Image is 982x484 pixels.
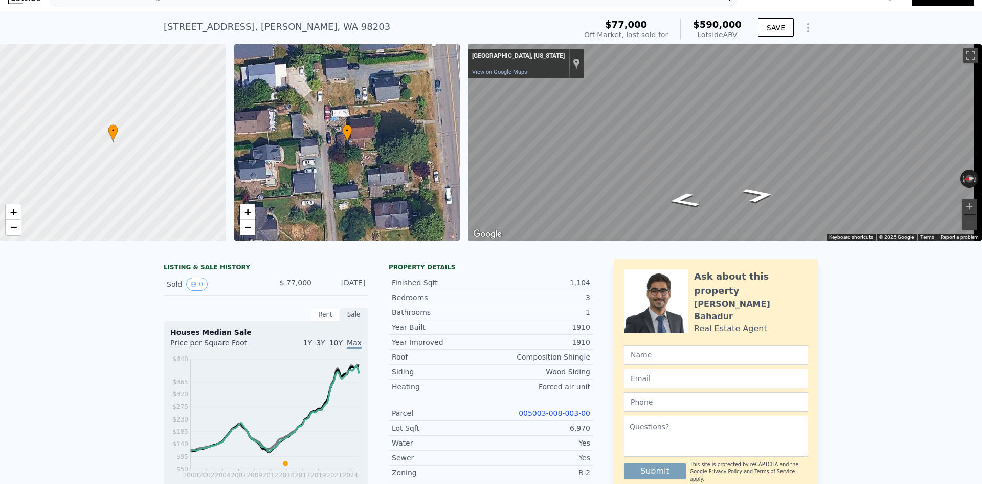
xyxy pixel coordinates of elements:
tspan: 2017 [295,472,310,479]
tspan: $365 [172,378,188,386]
tspan: $140 [172,440,188,448]
tspan: 2014 [279,472,295,479]
a: Zoom in [240,204,255,220]
tspan: 2000 [183,472,199,479]
a: Zoom out [6,220,21,235]
div: 6,970 [491,423,590,433]
div: Composition Shingle [491,352,590,362]
span: + [244,205,251,218]
tspan: 2019 [310,472,326,479]
div: Off Market, last sold for [584,30,668,40]
div: • [342,124,352,142]
tspan: 2012 [263,472,279,479]
button: Keyboard shortcuts [829,234,873,241]
a: 005003-008-003-00 [519,409,590,417]
button: SAVE [758,18,794,37]
tspan: 2021 [326,472,342,479]
div: • [108,124,118,142]
div: Water [392,438,491,448]
div: Rent [311,308,340,321]
div: Price per Square Foot [170,338,266,354]
tspan: $50 [176,466,188,473]
span: 3Y [316,339,325,347]
span: © 2025 Google [879,234,914,240]
div: Map [468,44,982,241]
div: 1,104 [491,278,590,288]
div: Sale [340,308,368,321]
div: Yes [491,453,590,463]
button: Submit [624,463,686,479]
tspan: 2007 [231,472,247,479]
button: View historical data [186,278,208,291]
button: Zoom in [962,199,977,214]
div: 1910 [491,322,590,332]
tspan: 2024 [343,472,359,479]
input: Name [624,345,808,365]
div: Year Built [392,322,491,332]
tspan: 2009 [247,472,262,479]
tspan: $230 [172,416,188,423]
path: Go South [730,184,788,206]
div: Bedrooms [392,292,491,303]
div: 1910 [491,337,590,347]
span: $ 77,000 [280,279,311,287]
span: $590,000 [693,19,742,30]
div: Sewer [392,453,491,463]
input: Phone [624,392,808,412]
a: Report a problem [941,234,979,240]
div: Property details [389,263,593,271]
tspan: $275 [172,403,188,410]
div: Bathrooms [392,307,491,318]
a: Privacy Policy [709,469,742,474]
div: Lotside ARV [693,30,742,40]
div: Yes [491,438,590,448]
tspan: $185 [172,428,188,435]
div: Houses Median Sale [170,327,362,338]
span: − [10,221,17,234]
div: Real Estate Agent [694,323,767,335]
div: R-2 [491,468,590,478]
path: Go North [655,189,713,211]
div: Zoning [392,468,491,478]
span: − [244,221,251,234]
div: Forced air unit [491,382,590,392]
div: Year Improved [392,337,491,347]
div: 1 [491,307,590,318]
div: Roof [392,352,491,362]
span: • [108,126,118,135]
button: Zoom out [962,215,977,230]
div: LISTING & SALE HISTORY [164,263,368,273]
a: Show location on map [573,58,580,69]
button: Reset the view [959,174,979,184]
div: Lot Sqft [392,423,491,433]
div: Ask about this property [694,269,808,298]
a: View on Google Maps [472,69,527,75]
a: Zoom out [240,220,255,235]
span: $77,000 [605,19,647,30]
div: Sold [167,278,258,291]
tspan: $448 [172,355,188,363]
span: • [342,126,352,135]
div: Wood Siding [491,367,590,377]
div: Parcel [392,408,491,418]
span: 1Y [303,339,312,347]
div: Siding [392,367,491,377]
div: Heating [392,382,491,392]
a: Open this area in Google Maps (opens a new window) [471,227,504,241]
tspan: $95 [176,453,188,460]
button: Show Options [798,17,818,38]
tspan: $320 [172,391,188,398]
div: [STREET_ADDRESS] , [PERSON_NAME] , WA 98203 [164,19,390,34]
tspan: 2002 [199,472,215,479]
span: + [10,205,17,218]
div: Finished Sqft [392,278,491,288]
button: Rotate counterclockwise [960,170,966,188]
span: Max [347,339,362,349]
a: Terms of Service [754,469,795,474]
div: [DATE] [320,278,365,291]
div: This site is protected by reCAPTCHA and the Google and apply. [690,461,808,483]
input: Email [624,369,808,388]
span: 10Y [329,339,343,347]
img: Google [471,227,504,241]
div: Street View [468,44,982,241]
